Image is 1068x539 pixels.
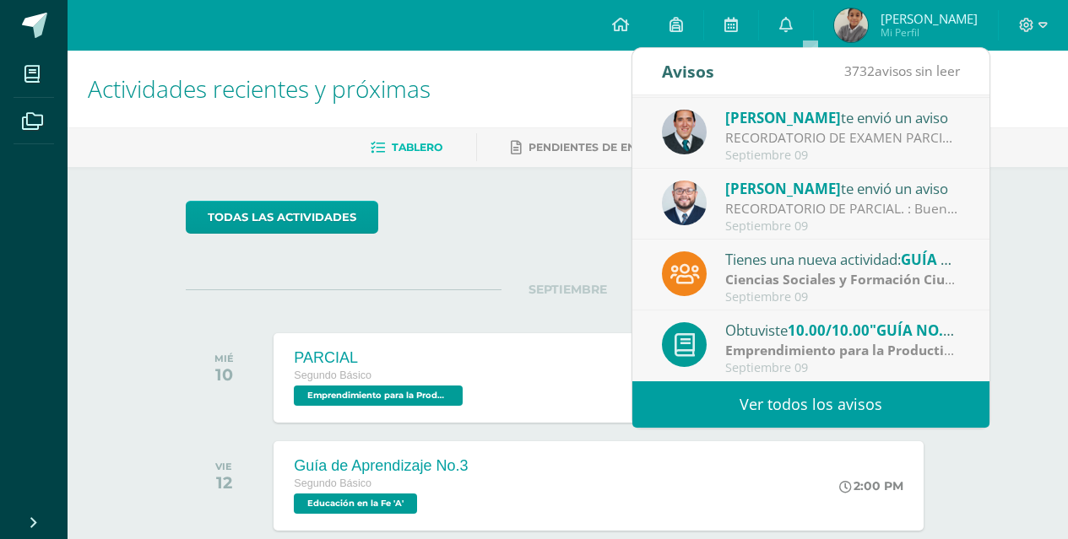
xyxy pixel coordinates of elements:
[662,181,707,225] img: eaa624bfc361f5d4e8a554d75d1a3cf6.png
[725,341,980,359] strong: Emprendimiento para la Productividad
[725,270,960,289] div: | Zona
[725,319,960,341] div: Obtuviste en
[371,134,442,161] a: Tablero
[215,472,232,493] div: 12
[725,341,960,360] div: | Zona
[294,477,371,489] span: Segundo Básico
[294,457,468,475] div: Guía de Aprendizaje No.3
[186,201,378,234] a: todas las Actividades
[725,199,960,218] div: RECORDATORIO DE PARCIAL. : Buenas tardes Jovenes, un gusto saludarlos. Les recuerdo que mañana ti...
[881,25,978,40] span: Mi Perfil
[834,8,868,42] img: 19bd5b58a768e3df6f77d2d88b45e9ad.png
[501,282,634,297] span: SEPTIEMBRE
[725,106,960,128] div: te envió un aviso
[725,128,960,148] div: RECORDATORIO DE EXAMEN PARCIAL 10 DE SEPTIEMBRE: Buenas tardes Queridos estudiantes de III C y II...
[725,248,960,270] div: Tienes una nueva actividad:
[725,148,960,163] div: Septiembre 09
[214,353,234,364] div: MIÉ
[88,73,431,105] span: Actividades recientes y próximas
[725,108,841,127] span: [PERSON_NAME]
[725,179,841,198] span: [PERSON_NAME]
[725,290,960,305] div: Septiembre 09
[725,219,960,234] div: Septiembre 09
[294,385,463,406] span: Emprendimiento para la Productividad 'A'
[901,250,1068,269] span: GUÍA DE APRENDIZAJE 3
[870,321,958,340] span: "GUÍA NO.3"
[881,10,978,27] span: [PERSON_NAME]
[294,493,417,514] span: Educación en la Fe 'A'
[844,62,960,80] span: avisos sin leer
[839,478,903,493] div: 2:00 PM
[511,134,673,161] a: Pendientes de entrega
[529,141,673,154] span: Pendientes de entrega
[788,321,870,340] span: 10.00/10.00
[214,364,234,385] div: 10
[294,349,467,367] div: PARCIAL
[725,361,960,375] div: Septiembre 09
[632,381,989,428] a: Ver todos los avisos
[294,369,371,381] span: Segundo Básico
[215,461,232,472] div: VIE
[662,48,714,94] div: Avisos
[392,141,442,154] span: Tablero
[662,110,707,154] img: 2306758994b507d40baaa54be1d4aa7e.png
[725,177,960,199] div: te envió un aviso
[844,62,875,80] span: 3732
